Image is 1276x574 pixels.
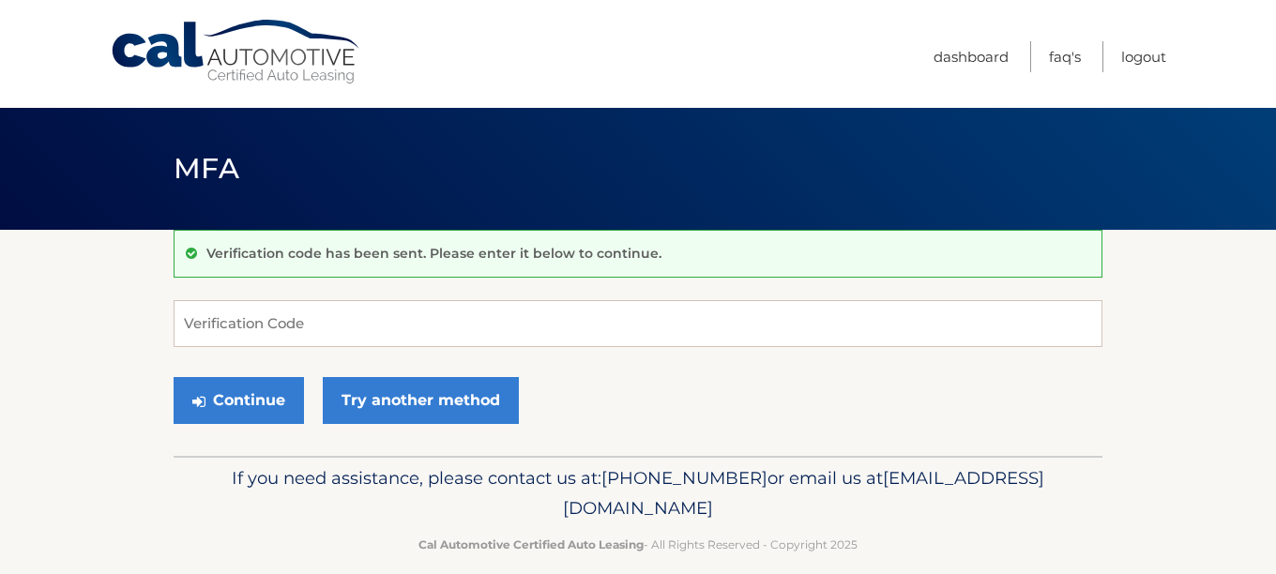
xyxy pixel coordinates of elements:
a: Logout [1121,41,1166,72]
input: Verification Code [174,300,1102,347]
p: Verification code has been sent. Please enter it below to continue. [206,245,661,262]
span: MFA [174,151,239,186]
span: [PHONE_NUMBER] [601,467,767,489]
p: If you need assistance, please contact us at: or email us at [186,463,1090,523]
a: FAQ's [1049,41,1081,72]
a: Cal Automotive [110,19,363,85]
p: - All Rights Reserved - Copyright 2025 [186,535,1090,554]
strong: Cal Automotive Certified Auto Leasing [418,537,644,551]
button: Continue [174,377,304,424]
a: Dashboard [934,41,1009,72]
span: [EMAIL_ADDRESS][DOMAIN_NAME] [563,467,1044,519]
a: Try another method [323,377,519,424]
